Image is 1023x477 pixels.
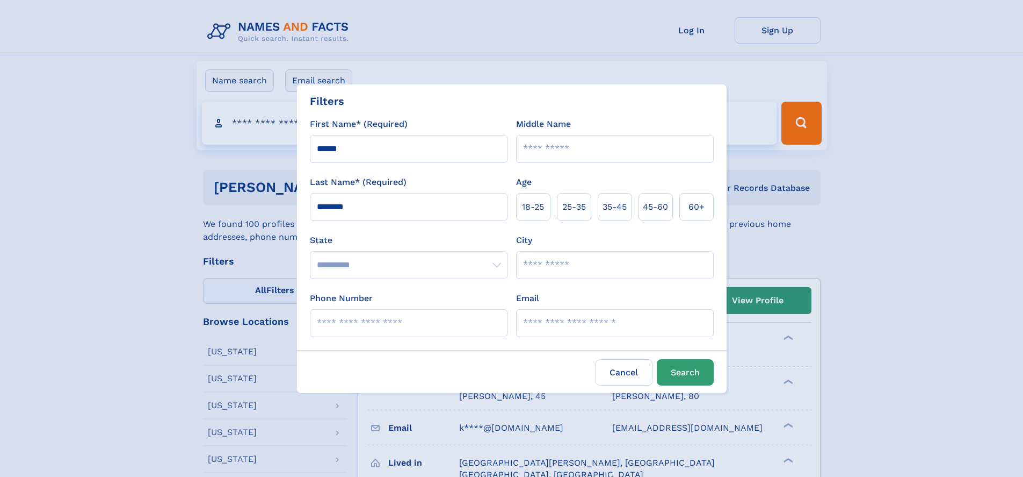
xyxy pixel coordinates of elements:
label: Last Name* (Required) [310,176,407,189]
label: City [516,234,532,247]
label: Age [516,176,532,189]
label: Email [516,292,539,305]
label: First Name* (Required) [310,118,408,131]
span: 25‑35 [562,201,586,213]
button: Search [657,359,714,386]
span: 45‑60 [643,201,668,213]
label: Phone Number [310,292,373,305]
span: 60+ [688,201,705,213]
label: Cancel [596,359,652,386]
label: Middle Name [516,118,571,131]
label: State [310,234,507,247]
span: 18‑25 [522,201,544,213]
span: 35‑45 [603,201,627,213]
div: Filters [310,93,344,109]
